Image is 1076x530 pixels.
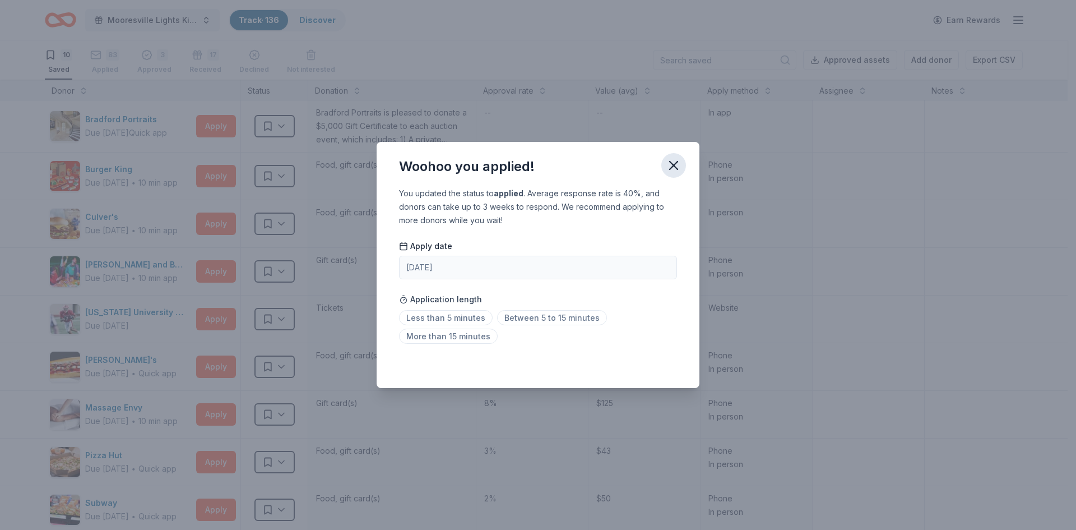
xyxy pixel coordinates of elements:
[399,256,677,279] button: [DATE]
[399,310,493,325] span: Less than 5 minutes
[494,188,523,198] b: applied
[497,310,607,325] span: Between 5 to 15 minutes
[399,187,677,227] div: You updated the status to . Average response rate is 40%, and donors can take up to 3 weeks to re...
[399,293,482,306] span: Application length
[399,158,535,176] div: Woohoo you applied!
[399,329,498,344] span: More than 15 minutes
[406,261,433,274] div: [DATE]
[399,241,452,252] span: Apply date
